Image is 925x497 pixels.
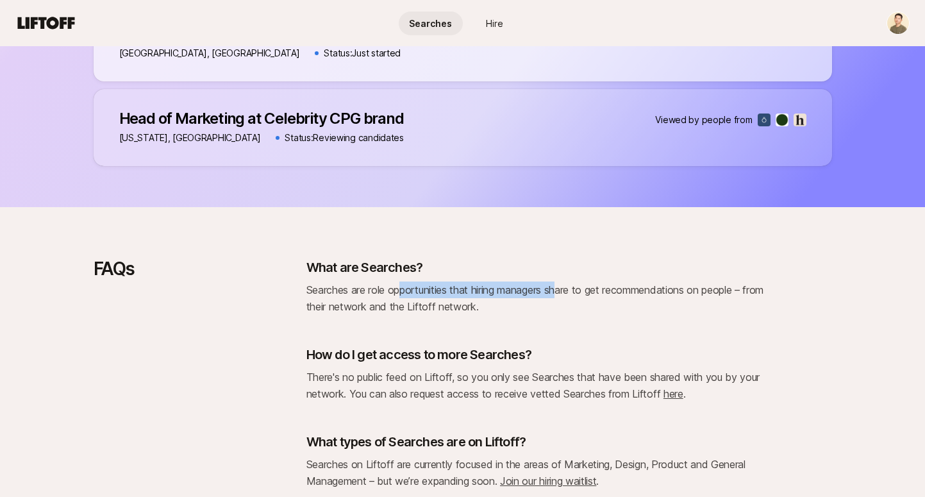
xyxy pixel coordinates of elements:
p: [GEOGRAPHIC_DATA], [GEOGRAPHIC_DATA] [119,46,300,61]
img: Seed Health [776,114,788,126]
p: Status: Just started [324,46,401,61]
a: Hire [463,12,527,35]
a: Searches [399,12,463,35]
p: Viewed by people from [655,112,752,128]
a: here [663,387,683,400]
img: hims & hers [794,114,806,126]
p: Status: Reviewing candidates [285,130,403,146]
p: Searches are role opportunities that hiring managers share to get recommendations on people – fro... [306,282,768,315]
p: What are Searches? [306,258,423,276]
button: Sangho Eum [887,12,910,35]
span: There's no public feed on Liftoff, so you only see Searches that have been shared with you by you... [306,371,760,400]
span: Hire [486,17,503,30]
p: [US_STATE], [GEOGRAPHIC_DATA] [119,130,261,146]
span: Searches [409,17,452,30]
p: Head of Marketing at Celebrity CPG brand [119,110,404,128]
img: Sangho Eum [887,12,909,34]
p: How do I get access to more Searches? [306,346,531,364]
p: What types of Searches are on Liftoff? [306,433,526,451]
span: Searches on Liftoff are currently focused in the areas of Marketing, Design, Product and General ... [306,458,746,487]
img: ŌURA [758,114,771,126]
a: Join our hiring waitlist [500,475,596,487]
